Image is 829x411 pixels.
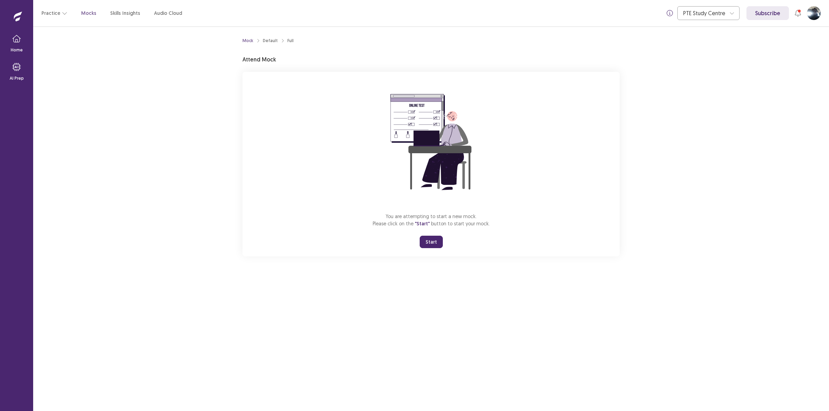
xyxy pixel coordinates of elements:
div: Full [287,38,294,44]
a: Audio Cloud [154,10,182,17]
p: Attend Mock [242,55,276,63]
p: Home [11,47,23,53]
p: AI Prep [10,75,24,81]
img: attend-mock [369,80,493,204]
a: Mocks [81,10,96,17]
div: PTE Study Centre [683,7,726,20]
a: Mock [242,38,253,44]
button: Start [420,236,443,248]
button: User Profile Image [807,6,821,20]
a: Skills Insights [110,10,140,17]
button: info [664,7,676,19]
button: Practice [41,7,67,19]
div: Default [263,38,278,44]
nav: breadcrumb [242,38,294,44]
a: Subscribe [746,6,789,20]
span: "Start" [415,221,430,227]
p: You are attempting to start a new mock. Please click on the button to start your mock. [373,213,490,227]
